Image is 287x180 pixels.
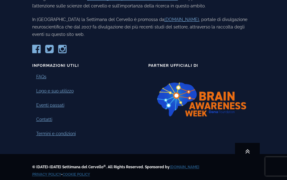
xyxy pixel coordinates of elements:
[36,116,52,123] a: Contatti
[103,165,106,168] sup: ®
[32,163,255,178] div: © [DATE]-[DATE] Settimana del Cervello . All Rights Reserved. Sponsored by -
[148,63,198,68] span: Partner Ufficiali di
[170,165,199,169] a: [DOMAIN_NAME]
[36,88,74,94] a: Logo e suo utilizzo
[36,74,46,80] a: FAQs
[32,16,255,38] p: In [GEOGRAPHIC_DATA] la Settimana del Cervello è promossa da , portale di divulgazione neuroscien...
[63,172,90,177] a: Cookie Policy
[36,102,64,109] a: Eventi passati
[32,172,61,177] a: Privacy Policy
[32,63,79,68] span: Informazioni Utili
[148,74,255,126] img: Logo-BAW-nuovo.png
[36,131,76,137] a: Termini e condizioni
[164,17,199,22] a: [DOMAIN_NAME]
